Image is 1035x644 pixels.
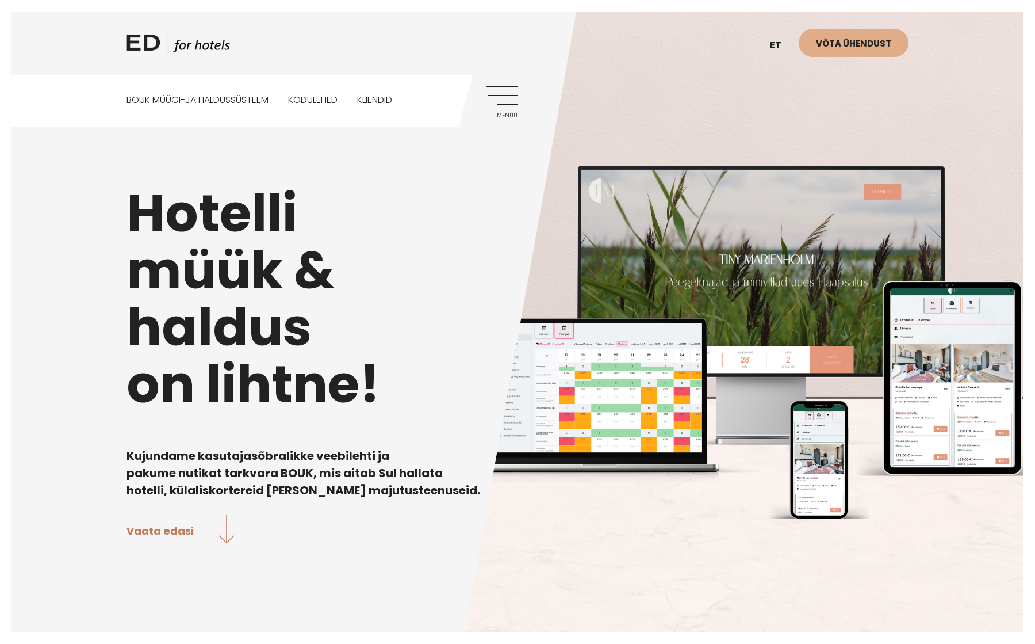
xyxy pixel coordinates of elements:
[126,448,480,498] b: Kujundame kasutajasõbralikke veebilehti ja pakume nutikat tarkvara BOUK, mis aitab Sul hallata ho...
[486,86,517,118] a: Menüü
[799,29,908,57] a: Võta ühendust
[357,75,392,126] a: Kliendid
[486,112,517,119] span: Menüü
[764,32,799,60] a: et
[126,185,908,413] h1: Hotelli müük & haldus on lihtne!
[288,75,338,126] a: Kodulehed
[126,75,269,126] a: BOUK MÜÜGI-JA HALDUSSÜSTEEM
[126,32,230,60] a: ED HOTELS
[126,515,234,546] a: Vaata edasi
